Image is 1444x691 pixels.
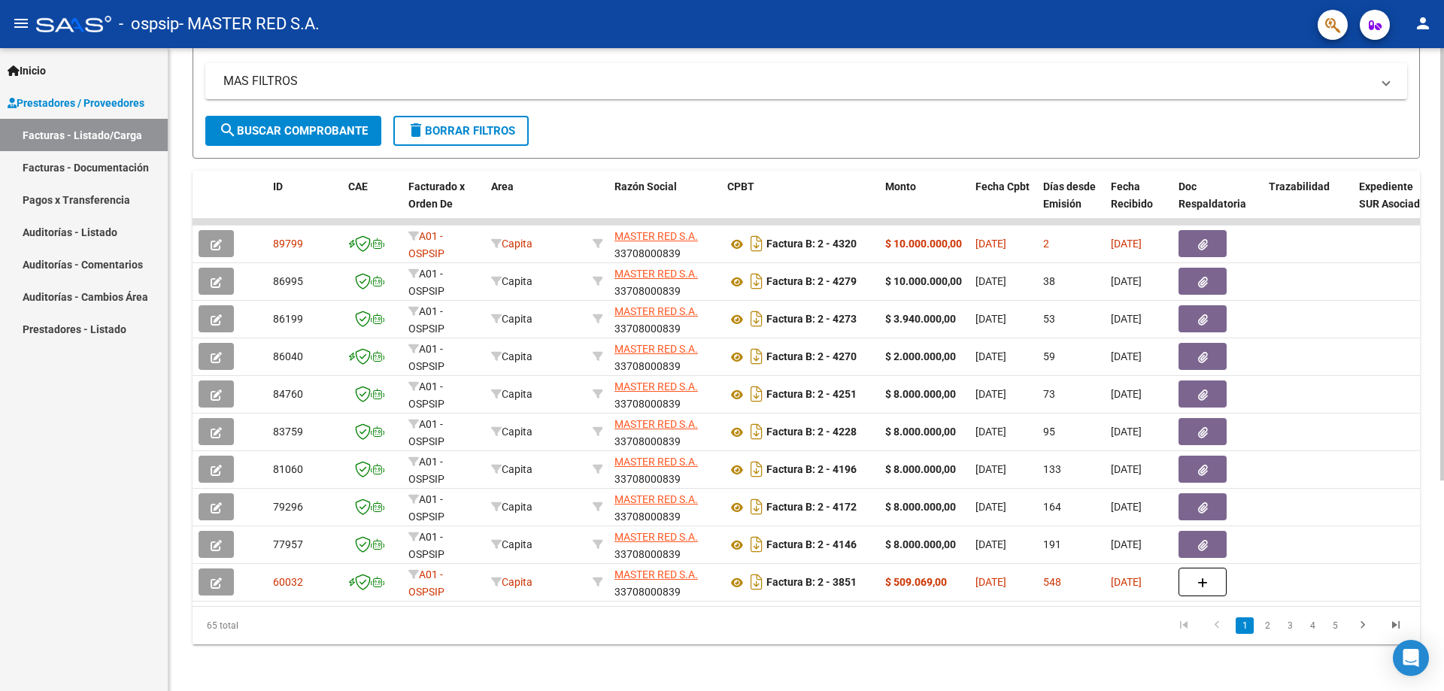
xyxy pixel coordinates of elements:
[1353,171,1436,237] datatable-header-cell: Expediente SUR Asociado
[885,463,956,475] strong: $ 8.000.000,00
[885,426,956,438] strong: $ 8.000.000,00
[747,232,766,256] i: Descargar documento
[747,570,766,594] i: Descargar documento
[614,268,698,280] span: MASTER RED S.A.
[273,180,283,192] span: ID
[408,268,444,297] span: A01 - OSPSIP
[1303,617,1321,634] a: 4
[614,228,715,259] div: 33708000839
[1111,238,1142,250] span: [DATE]
[8,95,144,111] span: Prestadores / Proveedores
[879,171,969,237] datatable-header-cell: Monto
[408,456,444,485] span: A01 - OSPSIP
[969,171,1037,237] datatable-header-cell: Fecha Cpbt
[747,532,766,556] i: Descargar documento
[766,502,857,514] strong: Factura B: 2 - 4172
[766,276,857,288] strong: Factura B: 2 - 4279
[1203,617,1231,634] a: go to previous page
[273,238,303,250] span: 89799
[402,171,485,237] datatable-header-cell: Facturado x Orden De
[975,538,1006,550] span: [DATE]
[485,171,587,237] datatable-header-cell: Area
[975,463,1006,475] span: [DATE]
[614,341,715,372] div: 33708000839
[975,313,1006,325] span: [DATE]
[1263,171,1353,237] datatable-header-cell: Trazabilidad
[1037,171,1105,237] datatable-header-cell: Días desde Emisión
[608,171,721,237] datatable-header-cell: Razón Social
[766,464,857,476] strong: Factura B: 2 - 4196
[614,343,698,355] span: MASTER RED S.A.
[885,180,916,192] span: Monto
[885,576,947,588] strong: $ 509.069,00
[747,420,766,444] i: Descargar documento
[1324,613,1346,638] li: page 5
[614,303,715,335] div: 33708000839
[885,538,956,550] strong: $ 8.000.000,00
[1414,14,1432,32] mat-icon: person
[1111,463,1142,475] span: [DATE]
[766,539,857,551] strong: Factura B: 2 - 4146
[1043,501,1061,513] span: 164
[273,388,303,400] span: 84760
[1281,617,1299,634] a: 3
[614,491,715,523] div: 33708000839
[491,538,532,550] span: Capita
[614,230,698,242] span: MASTER RED S.A.
[1043,463,1061,475] span: 133
[491,238,532,250] span: Capita
[408,568,444,598] span: A01 - OSPSIP
[491,180,514,192] span: Area
[408,180,465,210] span: Facturado x Orden De
[193,607,435,644] div: 65 total
[975,501,1006,513] span: [DATE]
[408,380,444,410] span: A01 - OSPSIP
[885,275,962,287] strong: $ 10.000.000,00
[747,307,766,331] i: Descargar documento
[1043,313,1055,325] span: 53
[491,350,532,362] span: Capita
[273,538,303,550] span: 77957
[119,8,179,41] span: - ospsip
[491,463,532,475] span: Capita
[1105,171,1172,237] datatable-header-cell: Fecha Recibido
[1236,617,1254,634] a: 1
[1111,538,1142,550] span: [DATE]
[1043,238,1049,250] span: 2
[219,124,368,138] span: Buscar Comprobante
[1111,350,1142,362] span: [DATE]
[205,116,381,146] button: Buscar Comprobante
[408,230,444,259] span: A01 - OSPSIP
[1382,617,1410,634] a: go to last page
[885,388,956,400] strong: $ 8.000.000,00
[727,180,754,192] span: CPBT
[491,313,532,325] span: Capita
[273,275,303,287] span: 86995
[1269,180,1330,192] span: Trazabilidad
[614,531,698,543] span: MASTER RED S.A.
[614,568,698,580] span: MASTER RED S.A.
[273,576,303,588] span: 60032
[1111,426,1142,438] span: [DATE]
[885,350,956,362] strong: $ 2.000.000,00
[179,8,320,41] span: - MASTER RED S.A.
[1393,640,1429,676] div: Open Intercom Messenger
[1348,617,1377,634] a: go to next page
[975,426,1006,438] span: [DATE]
[766,314,857,326] strong: Factura B: 2 - 4273
[975,238,1006,250] span: [DATE]
[348,180,368,192] span: CAE
[393,116,529,146] button: Borrar Filtros
[885,501,956,513] strong: $ 8.000.000,00
[975,180,1030,192] span: Fecha Cpbt
[407,121,425,139] mat-icon: delete
[1111,313,1142,325] span: [DATE]
[1301,613,1324,638] li: page 4
[614,265,715,297] div: 33708000839
[1172,171,1263,237] datatable-header-cell: Doc Respaldatoria
[975,275,1006,287] span: [DATE]
[1043,576,1061,588] span: 548
[747,382,766,406] i: Descargar documento
[407,124,515,138] span: Borrar Filtros
[8,62,46,79] span: Inicio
